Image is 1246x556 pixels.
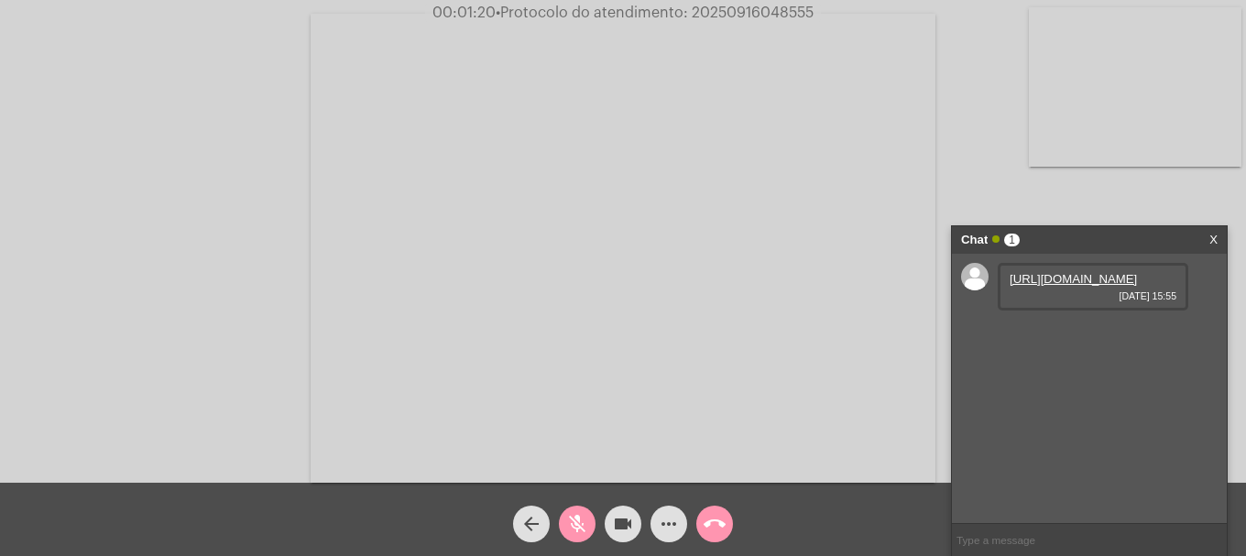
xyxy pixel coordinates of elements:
[992,235,1000,243] span: Online
[1010,290,1176,301] span: [DATE] 15:55
[961,226,988,254] strong: Chat
[496,5,500,20] span: •
[1004,234,1020,246] span: 1
[432,5,496,20] span: 00:01:20
[566,513,588,535] mat-icon: mic_off
[520,513,542,535] mat-icon: arrow_back
[1209,226,1218,254] a: X
[612,513,634,535] mat-icon: videocam
[704,513,726,535] mat-icon: call_end
[1010,272,1137,286] a: [URL][DOMAIN_NAME]
[952,524,1227,556] input: Type a message
[658,513,680,535] mat-icon: more_horiz
[496,5,814,20] span: Protocolo do atendimento: 20250916048555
